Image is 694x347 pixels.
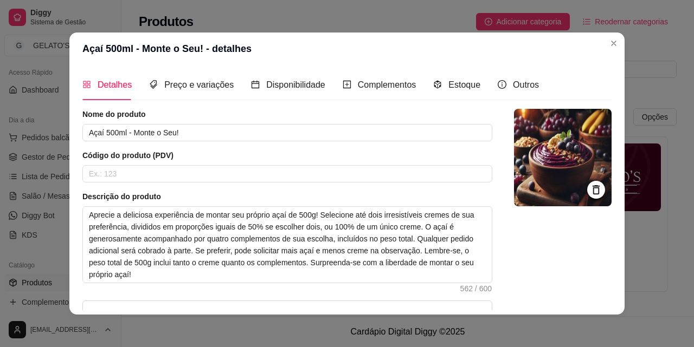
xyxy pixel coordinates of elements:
[82,165,492,182] input: Ex.: 123
[343,80,351,89] span: plus-square
[251,80,260,89] span: calendar
[149,80,158,89] span: tags
[358,80,416,89] span: Complementos
[83,207,492,283] textarea: Aprecie a deliciosa experiência de montar seu próprio açaí de 500g! Selecione até dois irresistív...
[605,35,622,52] button: Close
[513,80,539,89] span: Outros
[82,80,91,89] span: appstore
[514,109,612,206] img: logo da loja
[448,80,480,89] span: Estoque
[82,191,492,202] article: Descrição do produto
[498,80,506,89] span: info-circle
[266,80,325,89] span: Disponibilidade
[82,124,492,141] input: Ex.: Hamburguer de costela
[82,109,492,120] article: Nome do produto
[164,80,234,89] span: Preço e variações
[433,80,442,89] span: code-sandbox
[82,150,492,161] article: Código do produto (PDV)
[98,80,132,89] span: Detalhes
[69,32,625,65] header: Açaí 500ml - Monte o Seu! - detalhes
